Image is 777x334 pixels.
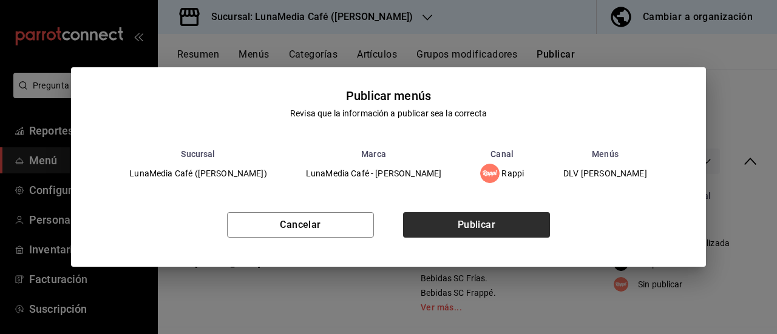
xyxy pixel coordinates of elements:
th: Canal [461,149,543,159]
th: Menús [543,149,667,159]
td: LunaMedia Café ([PERSON_NAME]) [110,159,287,188]
button: Cancelar [227,212,374,238]
th: Marca [287,149,461,159]
td: LunaMedia Café - [PERSON_NAME] [287,159,461,188]
div: Revisa que la información a publicar sea la correcta [290,107,487,120]
span: DLV [PERSON_NAME] [563,169,647,178]
div: Publicar menús [346,87,431,105]
button: Publicar [403,212,550,238]
th: Sucursal [110,149,287,159]
div: Rappi [480,164,524,183]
